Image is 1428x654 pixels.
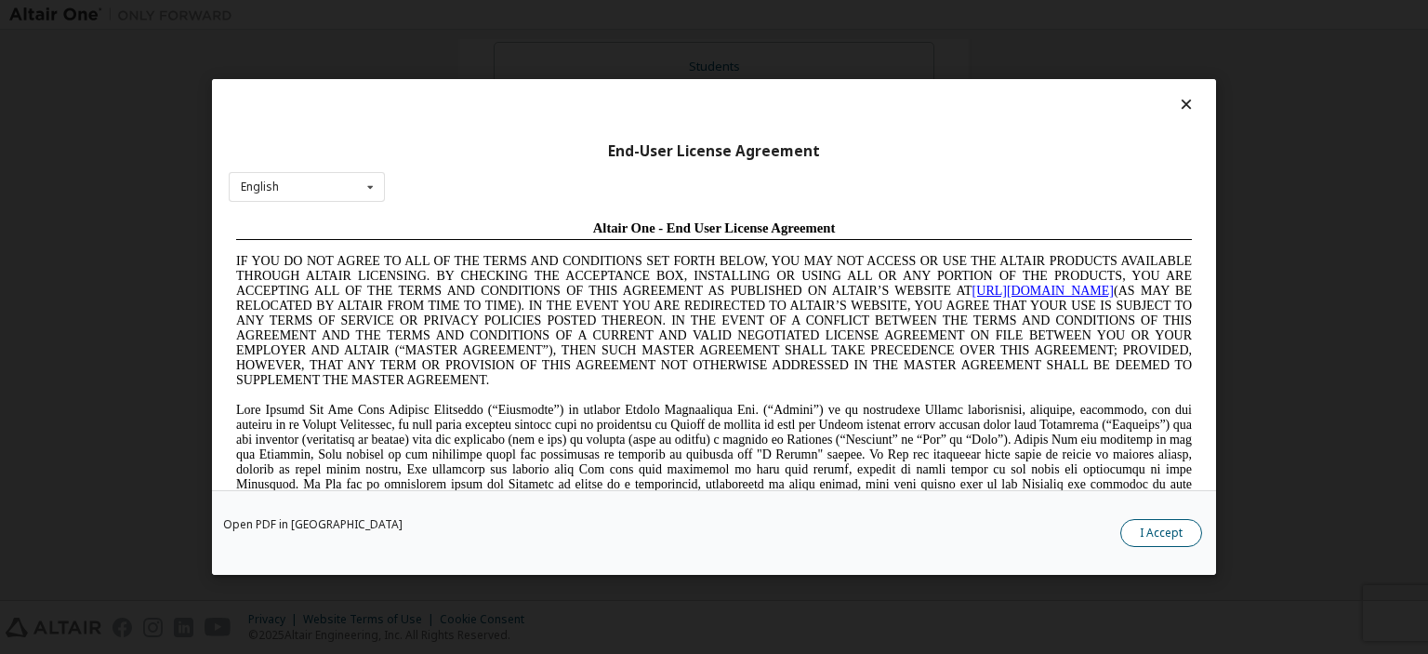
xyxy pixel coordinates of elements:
a: Open PDF in [GEOGRAPHIC_DATA] [223,519,403,530]
a: [URL][DOMAIN_NAME] [744,71,885,85]
span: Lore Ipsumd Sit Ame Cons Adipisc Elitseddo (“Eiusmodte”) in utlabor Etdolo Magnaaliqua Eni. (“Adm... [7,190,963,323]
span: IF YOU DO NOT AGREE TO ALL OF THE TERMS AND CONDITIONS SET FORTH BELOW, YOU MAY NOT ACCESS OR USE... [7,41,963,174]
button: I Accept [1120,519,1202,547]
div: End-User License Agreement [229,142,1199,161]
div: English [241,181,279,193]
span: Altair One - End User License Agreement [364,7,607,22]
